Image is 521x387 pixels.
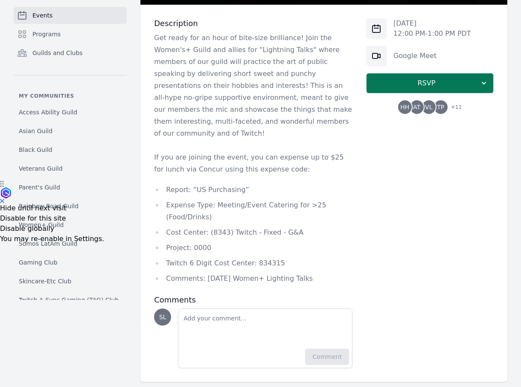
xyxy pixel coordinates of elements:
[14,217,127,233] a: Women+ Guild
[32,11,52,20] span: Events
[154,151,352,175] p: If you are joining the event, you can expense up to $25 for lunch via Concur using this expense c...
[154,295,352,305] h3: Comments
[154,227,352,239] li: Cost Center: (8343) Twitch - Fixed - G&A
[446,102,462,114] span: + 11
[400,104,409,110] span: HH
[366,73,494,93] button: RSVP
[393,18,471,29] p: [DATE]
[154,199,352,223] li: Expense Type: Meeting/Event Catering for >25 (Food/Drinks)
[14,26,127,43] a: Programs
[32,30,61,38] span: Programs
[413,104,420,110] span: AT
[14,274,127,289] a: Skincare-Etc Club
[14,292,127,308] a: Twitch A-Sync Gaming (TAG) Club
[19,183,60,192] span: Parent's Guild
[19,202,79,210] span: Rainbow Road Guild
[19,164,63,173] span: Veterans Guild
[154,18,352,29] h3: Description
[305,349,349,365] button: Comment
[14,161,127,176] a: Veterans Guild
[154,242,352,254] li: Project: 0000
[14,236,127,251] a: Somos LatAm Guild
[19,239,77,248] span: Somos LatAm Guild
[19,145,52,154] span: Black Guild
[393,52,437,60] a: Google Meet
[14,105,127,120] a: Access Ability Guild
[19,258,58,267] span: Gaming Club
[19,277,71,285] span: Skincare-Etc Club
[393,29,471,39] p: 12:00 PM - 1:00 PM PDT
[154,184,352,196] li: Report: “US Purchasing”
[19,127,52,135] span: Asian Guild
[425,104,432,110] span: VL
[14,44,127,61] a: Guilds and Clubs
[32,49,83,57] span: Guilds and Clubs
[154,32,352,140] p: Get ready for an hour of bite-size brilliance! Join the Women's+ Guild and allies for "Lightning ...
[14,123,127,139] a: Asian Guild
[19,108,77,116] span: Access Ability Guild
[14,255,127,270] a: Gaming Club
[154,257,352,269] li: Twitch 6 Digit Cost Center: 834315
[373,78,480,88] span: RSVP
[437,104,444,110] span: TP
[14,7,127,24] a: Events
[159,314,166,320] span: SL
[14,7,127,300] nav: Sidebar
[14,198,127,214] a: Rainbow Road Guild
[19,296,119,304] span: Twitch A-Sync Gaming (TAG) Club
[19,221,64,229] span: Women+ Guild
[14,142,127,157] a: Black Guild
[154,273,352,285] li: Comments: [DATE] Women+ Lighting Talks
[14,93,127,99] p: My communities
[14,180,127,195] a: Parent's Guild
